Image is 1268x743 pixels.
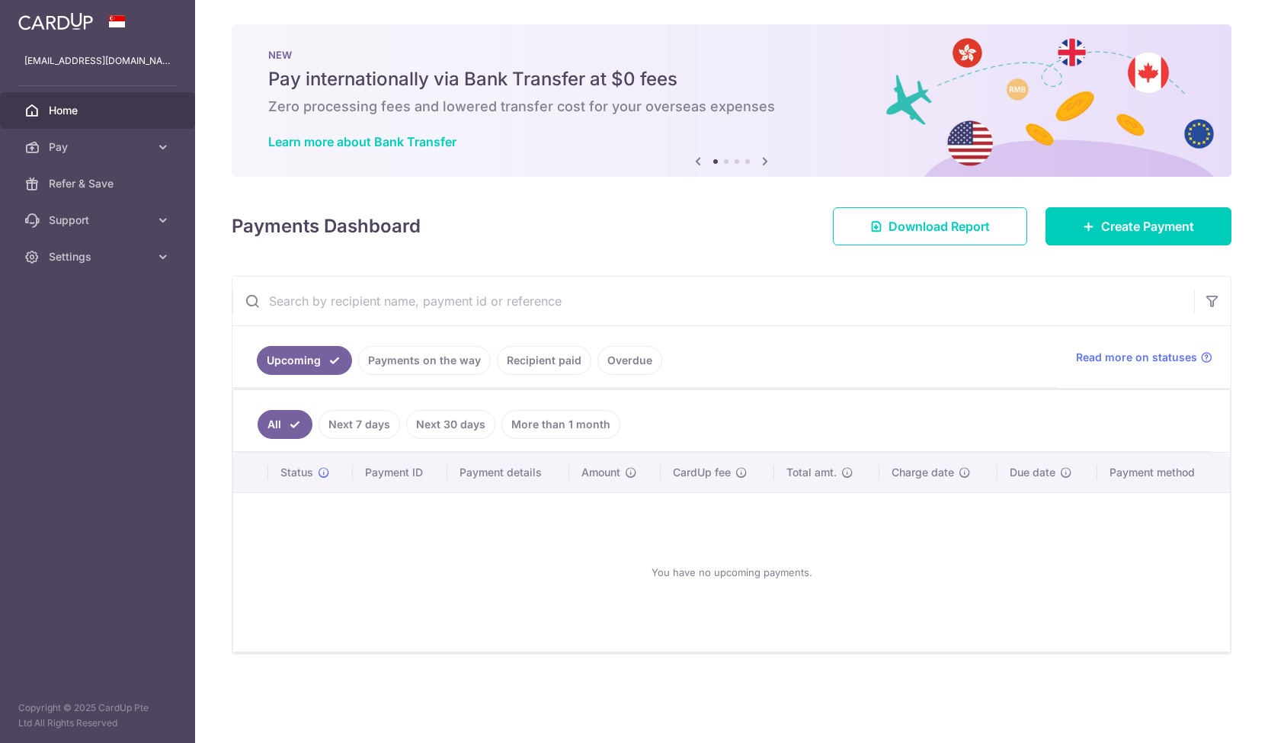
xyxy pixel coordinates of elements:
a: Read more on statuses [1076,350,1212,365]
a: Payments on the way [358,346,491,375]
span: Amount [581,465,620,480]
a: Upcoming [257,346,352,375]
img: Bank transfer banner [232,24,1231,177]
input: Search by recipient name, payment id or reference [232,277,1194,325]
span: Total amt. [786,465,837,480]
a: Overdue [597,346,662,375]
span: Due date [1010,465,1055,480]
a: Download Report [833,207,1027,245]
span: Charge date [892,465,954,480]
span: Refer & Save [49,176,149,191]
img: CardUp [18,12,93,30]
span: Create Payment [1101,217,1194,235]
a: Next 30 days [406,410,495,439]
span: Pay [49,139,149,155]
a: Next 7 days [319,410,400,439]
span: CardUp fee [673,465,731,480]
a: Recipient paid [497,346,591,375]
a: More than 1 month [501,410,620,439]
a: All [258,410,312,439]
th: Payment details [447,453,569,492]
span: Support [49,213,149,228]
h4: Payments Dashboard [232,213,421,240]
span: Status [280,465,313,480]
th: Payment ID [353,453,447,492]
th: Payment method [1097,453,1230,492]
h5: Pay internationally via Bank Transfer at $0 fees [268,67,1195,91]
h6: Zero processing fees and lowered transfer cost for your overseas expenses [268,98,1195,116]
span: Home [49,103,149,118]
p: [EMAIL_ADDRESS][DOMAIN_NAME] [24,53,171,69]
span: Read more on statuses [1076,350,1197,365]
span: Download Report [889,217,990,235]
p: NEW [268,49,1195,61]
span: Settings [49,249,149,264]
div: You have no upcoming payments. [251,505,1212,639]
a: Create Payment [1045,207,1231,245]
a: Learn more about Bank Transfer [268,134,456,149]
